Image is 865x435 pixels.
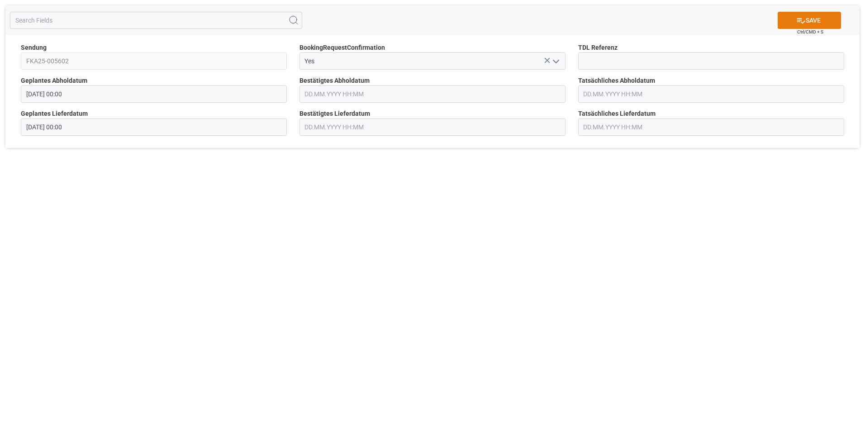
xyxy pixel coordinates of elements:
[578,109,656,118] span: Tatsächliches Lieferdatum
[21,76,87,85] span: Geplantes Abholdatum
[299,85,566,103] input: DD.MM.YYYY HH:MM
[299,43,385,52] span: BookingRequestConfirmation
[578,85,844,103] input: DD.MM.YYYY HH:MM
[21,109,88,118] span: Geplantes Lieferdatum
[21,118,287,136] input: DD.MM.YYYY HH:MM
[299,118,566,136] input: DD.MM.YYYY HH:MM
[548,54,562,68] button: open menu
[299,76,370,85] span: Bestätigtes Abholdatum
[21,43,47,52] span: Sendung
[797,28,823,35] span: Ctrl/CMD + S
[299,109,370,118] span: Bestätigtes Lieferdatum
[21,85,287,103] input: DD.MM.YYYY HH:MM
[578,76,655,85] span: Tatsächliches Abholdatum
[778,12,841,29] button: SAVE
[578,118,844,136] input: DD.MM.YYYY HH:MM
[578,43,618,52] span: TDL Referenz
[10,12,302,29] input: Search Fields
